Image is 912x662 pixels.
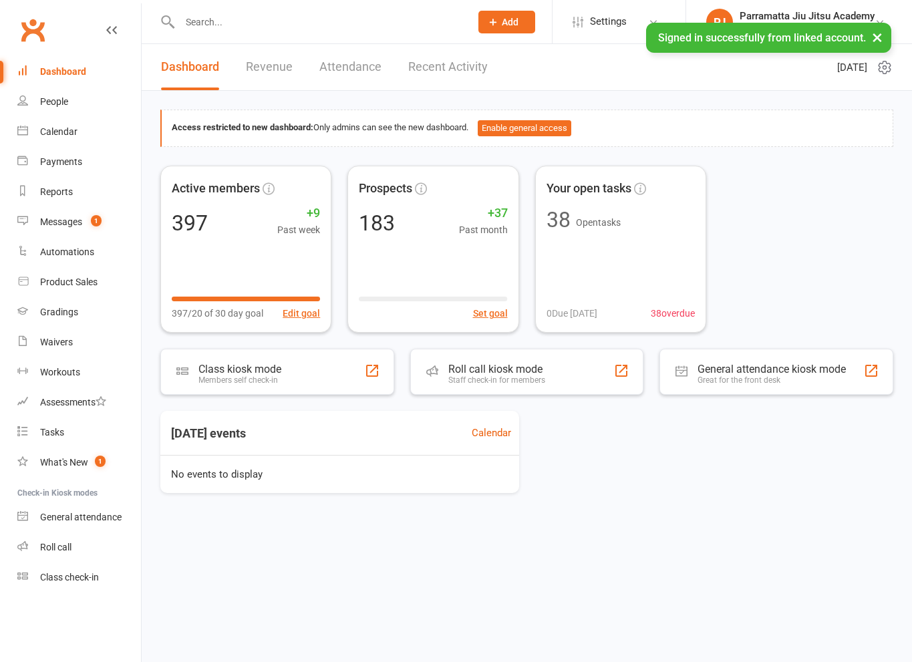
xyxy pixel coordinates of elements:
[17,177,141,207] a: Reports
[459,204,508,223] span: +37
[40,427,64,438] div: Tasks
[172,122,313,132] strong: Access restricted to new dashboard:
[576,217,621,228] span: Open tasks
[40,337,73,347] div: Waivers
[837,59,867,75] span: [DATE]
[16,13,49,47] a: Clubworx
[40,572,99,583] div: Class check-in
[277,204,320,223] span: +9
[172,306,263,321] span: 397/20 of 30 day goal
[17,147,141,177] a: Payments
[40,277,98,287] div: Product Sales
[319,44,382,90] a: Attendance
[198,375,281,385] div: Members self check-in
[160,422,257,446] h3: [DATE] events
[740,10,875,22] div: Parramatta Jiu Jitsu Academy
[590,7,627,37] span: Settings
[359,212,395,234] div: 183
[698,363,846,375] div: General attendance kiosk mode
[40,307,78,317] div: Gradings
[17,297,141,327] a: Gradings
[277,222,320,237] span: Past week
[17,448,141,478] a: What's New1
[40,66,86,77] div: Dashboard
[40,542,71,552] div: Roll call
[176,13,461,31] input: Search...
[740,22,875,34] div: Parramatta Jiu Jitsu Academy
[17,267,141,297] a: Product Sales
[40,186,73,197] div: Reports
[40,216,82,227] div: Messages
[40,246,94,257] div: Automations
[473,306,508,321] button: Set goal
[547,209,571,230] div: 38
[40,96,68,107] div: People
[478,120,571,136] button: Enable general access
[17,57,141,87] a: Dashboard
[17,117,141,147] a: Calendar
[547,179,631,198] span: Your open tasks
[17,237,141,267] a: Automations
[658,31,866,44] span: Signed in successfully from linked account.
[502,17,518,27] span: Add
[17,387,141,418] a: Assessments
[17,327,141,357] a: Waivers
[40,156,82,167] div: Payments
[95,456,106,467] span: 1
[40,397,106,407] div: Assessments
[161,44,219,90] a: Dashboard
[17,532,141,562] a: Roll call
[359,179,412,198] span: Prospects
[17,418,141,448] a: Tasks
[198,363,281,375] div: Class kiosk mode
[17,87,141,117] a: People
[472,425,511,441] a: Calendar
[40,457,88,468] div: What's New
[283,306,320,321] button: Edit goal
[17,562,141,593] a: Class kiosk mode
[865,23,889,51] button: ×
[155,456,524,493] div: No events to display
[172,179,260,198] span: Active members
[172,212,208,234] div: 397
[706,9,733,35] div: PJ
[17,207,141,237] a: Messages 1
[698,375,846,385] div: Great for the front desk
[40,126,78,137] div: Calendar
[246,44,293,90] a: Revenue
[448,375,545,385] div: Staff check-in for members
[40,367,80,377] div: Workouts
[408,44,488,90] a: Recent Activity
[651,306,695,321] span: 38 overdue
[17,502,141,532] a: General attendance kiosk mode
[547,306,597,321] span: 0 Due [DATE]
[172,120,883,136] div: Only admins can see the new dashboard.
[478,11,535,33] button: Add
[17,357,141,387] a: Workouts
[40,512,122,522] div: General attendance
[448,363,545,375] div: Roll call kiosk mode
[459,222,508,237] span: Past month
[91,215,102,226] span: 1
